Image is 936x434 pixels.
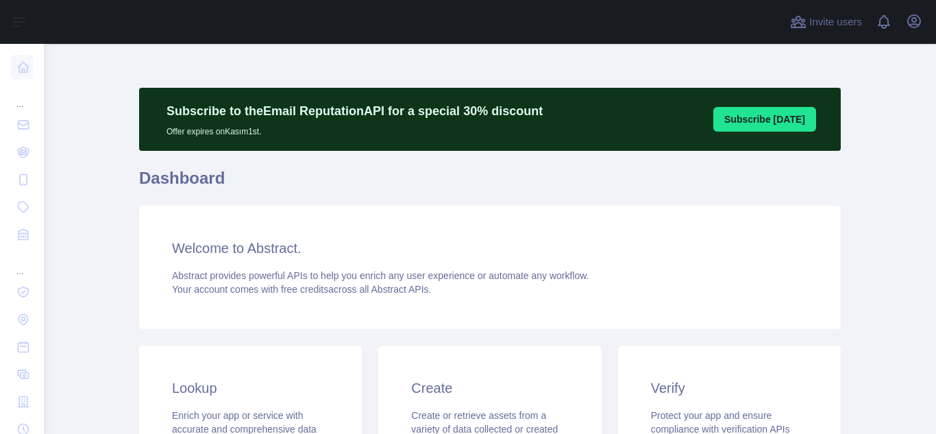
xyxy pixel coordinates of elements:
[787,11,865,33] button: Invite users
[172,270,589,281] span: Abstract provides powerful APIs to help you enrich any user experience or automate any workflow.
[411,378,568,398] h3: Create
[11,82,33,110] div: ...
[281,284,328,295] span: free credits
[172,239,808,258] h3: Welcome to Abstract.
[172,284,431,295] span: Your account comes with across all Abstract APIs.
[713,107,816,132] button: Subscribe [DATE]
[172,378,329,398] h3: Lookup
[139,167,841,200] h1: Dashboard
[11,250,33,277] div: ...
[809,14,862,30] span: Invite users
[651,378,808,398] h3: Verify
[167,101,543,121] p: Subscribe to the Email Reputation API for a special 30 % discount
[167,121,543,137] p: Offer expires on Kasım 1st.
